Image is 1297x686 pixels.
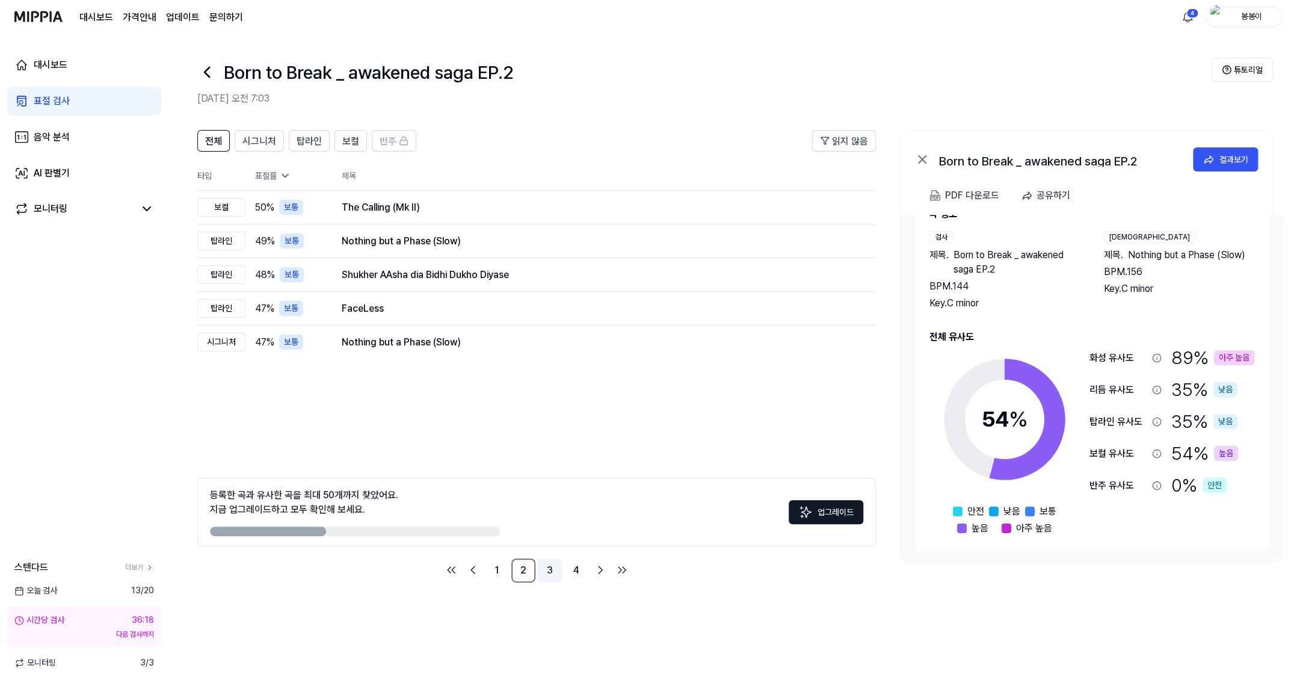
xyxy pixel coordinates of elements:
div: 탑라인 [197,232,245,250]
a: 3 [538,558,562,582]
button: 알림4 [1178,7,1197,26]
div: 탑라인 [197,265,245,284]
a: 1 [485,558,509,582]
div: 탑라인 [197,299,245,318]
div: 시간당 검사 [14,614,64,626]
span: 13 / 20 [131,584,154,597]
div: 표절 검사 [34,94,70,108]
a: 업데이트 [166,10,200,25]
span: Born to Break _ awakened saga EP.2 [953,248,1080,277]
th: 타입 [197,161,245,191]
div: 보통 [279,335,303,350]
a: AI 판별기 [7,159,161,188]
a: 곡 정보검사제목.Born to Break _ awakened saga EP.2BPM.144Key.C minor[DEMOGRAPHIC_DATA]제목.Nothing but a P... [901,215,1283,561]
div: Nothing but a Phase (Slow) [342,234,857,249]
a: 2 [511,558,535,582]
h2: 전체 유사도 [929,330,1254,344]
div: 대시보드 [34,58,67,72]
div: 결과보기 [1219,153,1248,166]
button: profile봉봉이 [1206,7,1283,27]
span: 높음 [972,521,988,536]
button: 가격안내 [123,10,156,25]
a: 더보기 [125,562,154,573]
button: 결과보기 [1193,147,1258,171]
div: 음악 분석 [34,130,70,144]
div: FaceLess [342,301,857,316]
span: 모니터링 [14,657,56,669]
div: Born to Break _ awakened saga EP.2 [939,152,1180,167]
span: 안전 [967,504,984,519]
span: 전체 [205,134,222,149]
div: 35 % [1171,408,1237,435]
span: 아주 높음 [1016,521,1052,536]
div: 54 % [1171,440,1238,467]
span: 보컬 [342,134,359,149]
span: 오늘 검사 [14,584,57,597]
button: 공유하기 [1016,184,1080,208]
div: 보통 [279,301,303,316]
div: 표절률 [255,170,322,182]
div: 89 % [1171,344,1254,371]
nav: pagination [197,558,876,582]
span: 제목 . [1104,248,1123,262]
div: 0 % [1171,472,1227,499]
div: 낮음 [1213,414,1237,429]
div: 다음 검사까지 [14,629,154,640]
button: 튜토리얼 [1212,58,1273,82]
div: 낮음 [1213,382,1237,397]
span: 3 / 3 [140,657,154,669]
div: Nothing but a Phase (Slow) [342,335,857,350]
div: 보통 [280,233,304,249]
a: Go to next page [591,560,610,579]
span: 47 % [255,335,274,350]
button: 전체 [197,130,230,152]
span: 스탠다드 [14,560,48,575]
h2: [DATE] 오전 7:03 [197,91,1212,106]
a: Go to previous page [463,560,482,579]
div: 공유하기 [1037,188,1070,203]
button: 시그니처 [235,130,284,152]
img: Help [1222,65,1231,75]
a: 음악 분석 [7,123,161,152]
span: 읽지 않음 [832,134,868,149]
span: 반주 [380,134,396,149]
div: 안전 [1203,478,1227,493]
span: 48 % [255,268,275,282]
div: 36:18 [132,614,154,626]
span: 탑라인 [297,134,322,149]
div: The Calling (Mk II) [342,200,857,215]
span: % [1009,406,1028,432]
div: BPM. 156 [1104,265,1254,279]
span: 시그니처 [242,134,276,149]
div: 검사 [929,231,953,243]
div: 보컬 [197,198,245,217]
img: PDF Download [929,190,940,201]
img: 알림 [1180,10,1195,24]
button: 업그레이드 [789,500,863,524]
div: BPM. 144 [929,279,1080,294]
div: 아주 높음 [1214,350,1254,365]
a: Sparkles업그레이드 [789,510,863,522]
div: 화성 유사도 [1089,351,1147,365]
span: 보통 [1040,504,1056,519]
div: 35 % [1171,376,1237,403]
a: Go to first page [442,560,461,579]
a: 문의하기 [209,10,243,25]
div: 모니터링 [34,202,67,216]
a: 대시보드 [79,10,113,25]
button: 반주 [372,130,416,152]
div: AI 판별기 [34,166,70,181]
div: 보통 [280,267,304,282]
span: 50 % [255,200,274,215]
div: 탑라인 유사도 [1089,415,1147,429]
button: 보컬 [334,130,367,152]
div: 봉봉이 [1228,10,1275,23]
a: 모니터링 [14,202,135,216]
h1: Born to Break _ awakened saga EP.2 [224,59,513,86]
span: Nothing but a Phase (Slow) [1128,248,1245,262]
img: profile [1210,5,1224,29]
span: 47 % [255,301,274,316]
div: 높음 [1214,446,1238,461]
div: 시그니처 [197,333,245,351]
a: 4 [564,558,588,582]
